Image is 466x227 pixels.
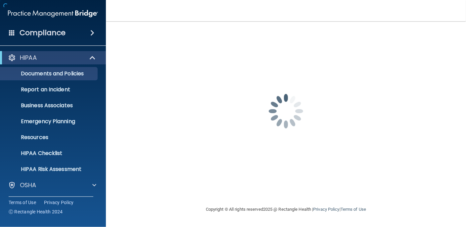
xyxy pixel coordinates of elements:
[352,180,458,206] iframe: Drift Widget Chat Controller
[4,134,95,141] p: Resources
[20,181,36,189] p: OSHA
[341,207,366,212] a: Terms of Use
[8,7,98,20] img: PMB logo
[253,78,319,144] img: spinner.e123f6fc.gif
[20,28,66,38] h4: Compliance
[9,208,63,215] span: Ⓒ Rectangle Health 2024
[9,199,36,206] a: Terms of Use
[8,181,96,189] a: OSHA
[4,118,95,125] p: Emergency Planning
[20,54,37,62] p: HIPAA
[4,70,95,77] p: Documents and Policies
[4,150,95,157] p: HIPAA Checklist
[44,199,74,206] a: Privacy Policy
[313,207,339,212] a: Privacy Policy
[4,102,95,109] p: Business Associates
[4,166,95,173] p: HIPAA Risk Assessment
[165,199,407,220] div: Copyright © All rights reserved 2025 @ Rectangle Health | |
[8,54,96,62] a: HIPAA
[4,86,95,93] p: Report an Incident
